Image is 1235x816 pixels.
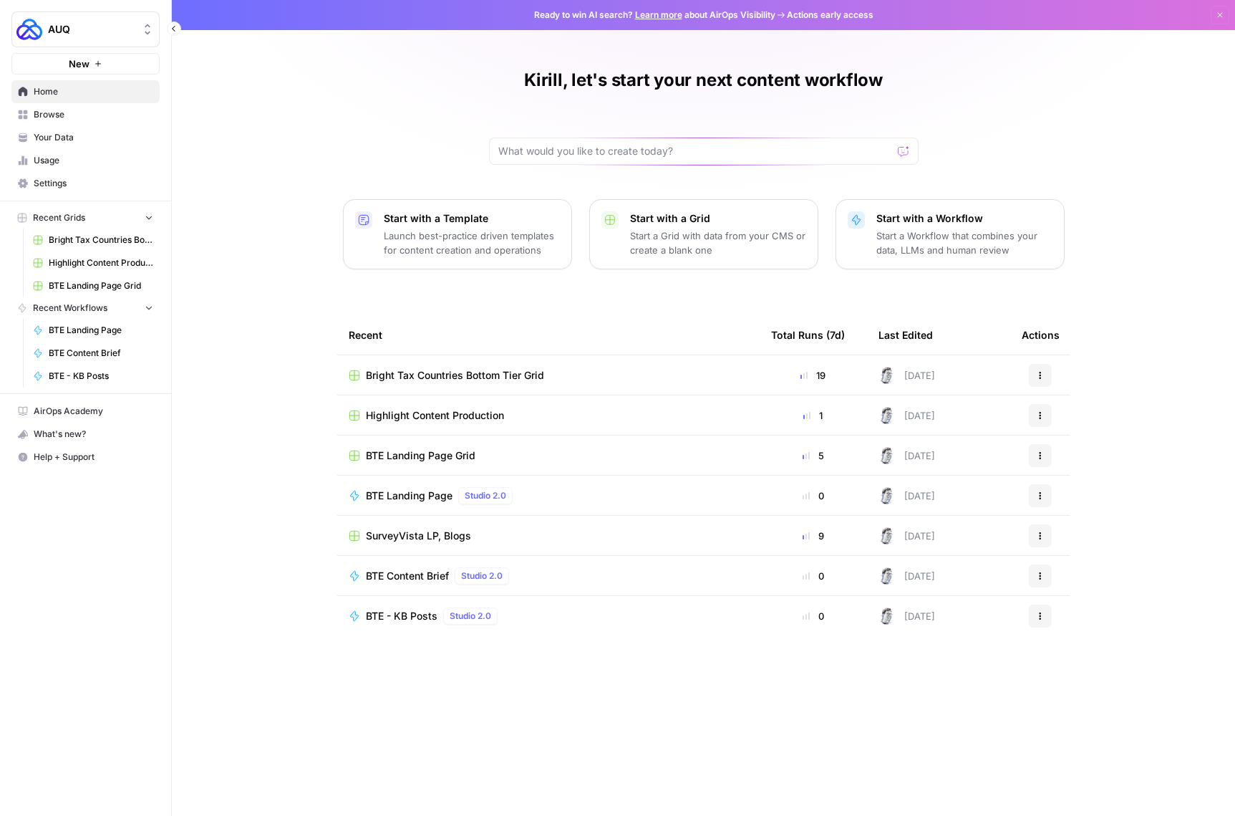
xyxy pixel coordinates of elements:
[461,570,503,582] span: Studio 2.0
[26,229,160,251] a: Bright Tax Countries Bottom Tier Grid
[366,368,544,383] span: Bright Tax Countries Bottom Tier Grid
[878,407,935,424] div: [DATE]
[534,9,775,21] span: Ready to win AI search? about AirOps Visibility
[1022,315,1060,355] div: Actions
[771,489,856,503] div: 0
[34,108,153,121] span: Browse
[49,256,153,269] span: Highlight Content Production
[49,370,153,383] span: BTE - KB Posts
[11,446,160,469] button: Help + Support
[12,423,159,445] div: What's new?
[11,53,160,75] button: New
[349,608,748,625] a: BTE - KB PostsStudio 2.0
[11,149,160,172] a: Usage
[366,489,452,503] span: BTE Landing Page
[589,199,818,269] button: Start with a GridStart a Grid with data from your CMS or create a blank one
[878,447,896,464] img: 28dbpmxwbe1lgts1kkshuof3rm4g
[878,608,935,625] div: [DATE]
[878,527,896,544] img: 28dbpmxwbe1lgts1kkshuof3rm4g
[343,199,572,269] button: Start with a TemplateLaunch best-practice driven templates for content creation and operations
[771,408,856,423] div: 1
[26,274,160,297] a: BTE Landing Page Grid
[878,487,935,504] div: [DATE]
[11,423,160,446] button: What's new?
[876,211,1052,226] p: Start with a Workflow
[349,408,748,423] a: Highlight Content Production
[498,144,892,158] input: What would you like to create today?
[630,211,806,226] p: Start with a Grid
[26,365,160,388] a: BTE - KB Posts
[384,229,560,257] p: Launch best-practice driven templates for content creation and operations
[34,451,153,464] span: Help + Support
[11,11,160,47] button: Workspace: AUQ
[771,448,856,463] div: 5
[635,9,682,20] a: Learn more
[11,126,160,149] a: Your Data
[366,529,471,543] span: SurveyVista LP, Blogs
[878,567,896,585] img: 28dbpmxwbe1lgts1kkshuof3rm4g
[465,489,506,502] span: Studio 2.0
[384,211,560,226] p: Start with a Template
[34,177,153,190] span: Settings
[771,609,856,623] div: 0
[49,347,153,360] span: BTE Content Brief
[16,16,42,42] img: AUQ Logo
[878,367,896,384] img: 28dbpmxwbe1lgts1kkshuof3rm4g
[26,319,160,342] a: BTE Landing Page
[26,342,160,365] a: BTE Content Brief
[11,172,160,195] a: Settings
[49,279,153,292] span: BTE Landing Page Grid
[876,229,1052,257] p: Start a Workflow that combines your data, LLMs and human review
[34,405,153,418] span: AirOps Academy
[34,85,153,98] span: Home
[349,315,748,355] div: Recent
[33,211,85,224] span: Recent Grids
[34,131,153,144] span: Your Data
[878,487,896,504] img: 28dbpmxwbe1lgts1kkshuof3rm4g
[450,610,491,623] span: Studio 2.0
[11,80,160,103] a: Home
[771,368,856,383] div: 19
[11,400,160,423] a: AirOps Academy
[11,103,160,126] a: Browse
[69,57,89,71] span: New
[787,9,873,21] span: Actions early access
[878,447,935,464] div: [DATE]
[366,609,437,623] span: BTE - KB Posts
[26,251,160,274] a: Highlight Content Production
[49,234,153,246] span: Bright Tax Countries Bottom Tier Grid
[49,324,153,337] span: BTE Landing Page
[11,297,160,319] button: Recent Workflows
[524,69,883,92] h1: Kirill, let's start your next content workflow
[878,407,896,424] img: 28dbpmxwbe1lgts1kkshuof3rm4g
[349,529,748,543] a: SurveyVista LP, Blogs
[630,229,806,257] p: Start a Grid with data from your CMS or create a blank one
[33,302,107,315] span: Recent Workflows
[878,608,896,625] img: 28dbpmxwbe1lgts1kkshuof3rm4g
[349,567,748,585] a: BTE Content BriefStudio 2.0
[878,315,933,355] div: Last Edited
[349,368,748,383] a: Bright Tax Countries Bottom Tier Grid
[836,199,1065,269] button: Start with a WorkflowStart a Workflow that combines your data, LLMs and human review
[878,527,935,544] div: [DATE]
[771,529,856,543] div: 9
[366,408,504,423] span: Highlight Content Production
[878,567,935,585] div: [DATE]
[349,487,748,504] a: BTE Landing PageStudio 2.0
[11,207,160,229] button: Recent Grids
[48,22,135,37] span: AUQ
[878,367,935,384] div: [DATE]
[771,569,856,583] div: 0
[771,315,845,355] div: Total Runs (7d)
[366,448,475,463] span: BTE Landing Page Grid
[34,154,153,167] span: Usage
[366,569,449,583] span: BTE Content Brief
[349,448,748,463] a: BTE Landing Page Grid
